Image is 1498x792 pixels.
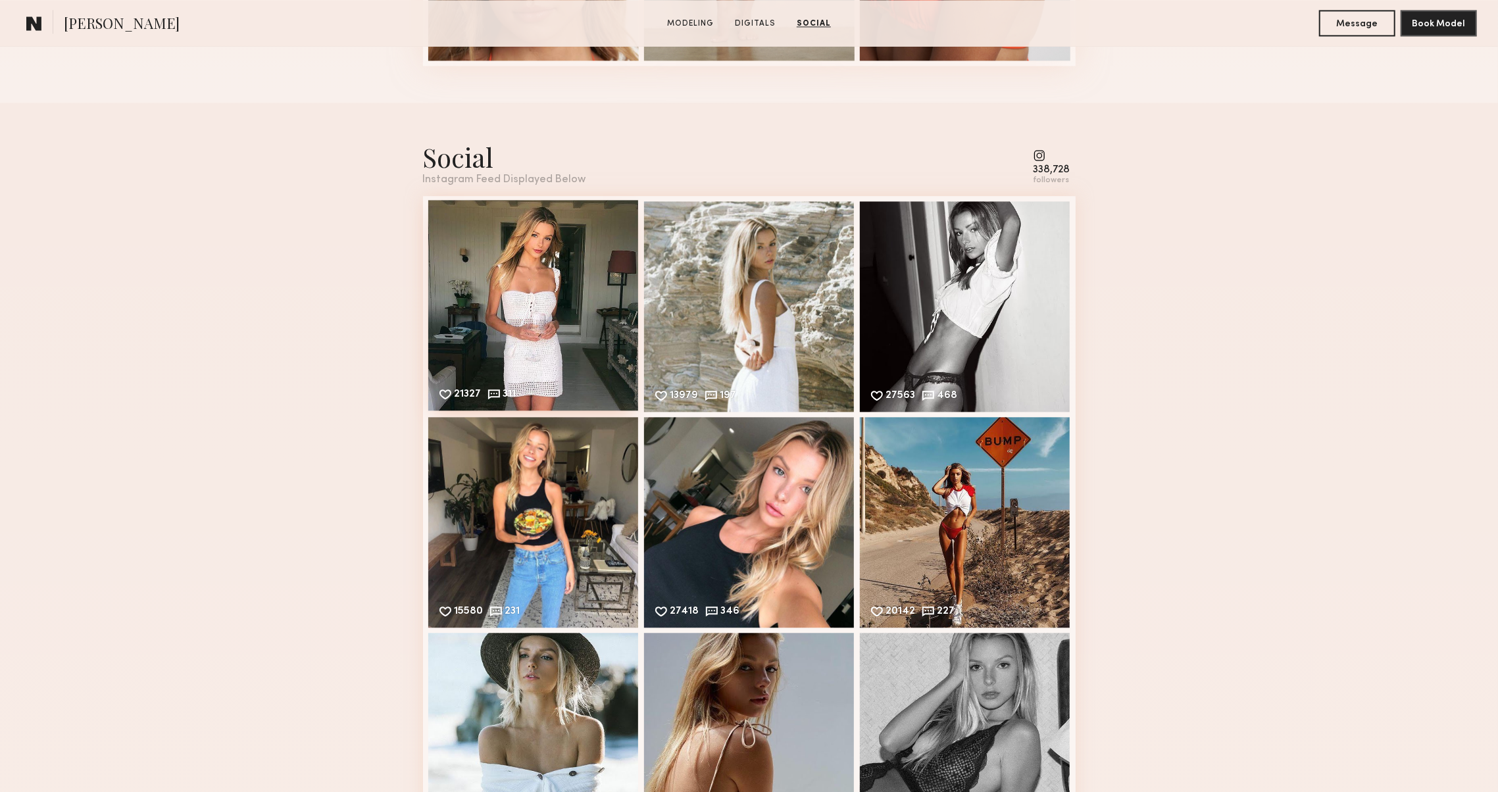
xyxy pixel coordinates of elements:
[1401,10,1477,36] button: Book Model
[1034,165,1070,175] div: 338,728
[64,13,180,36] span: [PERSON_NAME]
[937,606,955,618] div: 227
[455,606,484,618] div: 15580
[886,391,916,403] div: 27563
[730,18,781,30] a: Digitals
[721,606,740,618] div: 346
[1319,10,1395,36] button: Message
[423,139,586,174] div: Social
[423,174,586,186] div: Instagram Feed Displayed Below
[720,391,737,403] div: 197
[886,606,916,618] div: 20142
[670,606,699,618] div: 27418
[791,18,836,30] a: Social
[1034,176,1070,186] div: followers
[1401,17,1477,28] a: Book Model
[670,391,699,403] div: 13979
[455,389,482,401] div: 21327
[505,606,520,618] div: 231
[503,389,516,401] div: 311
[662,18,719,30] a: Modeling
[937,391,958,403] div: 468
